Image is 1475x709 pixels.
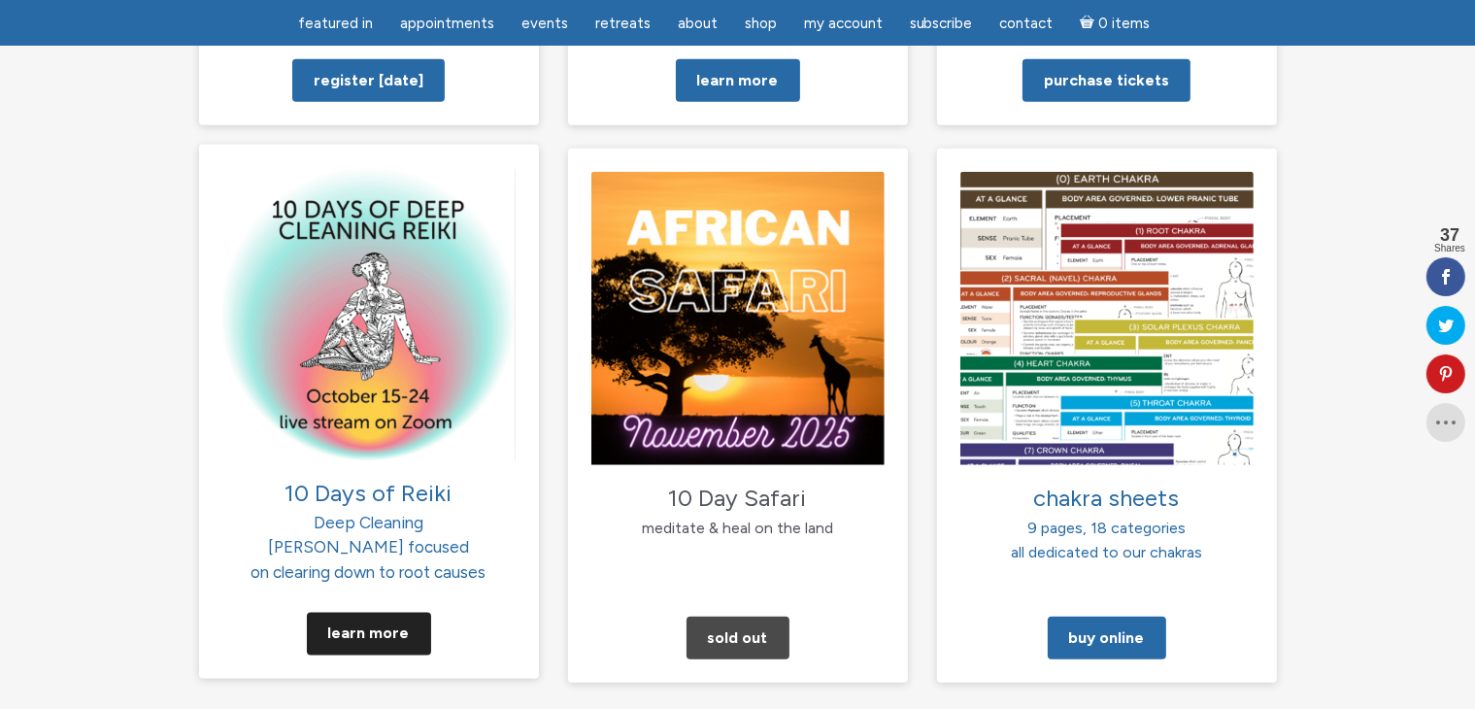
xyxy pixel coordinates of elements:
[1011,543,1202,561] span: all dedicated to our chakras
[989,5,1065,43] a: Contact
[745,15,777,32] span: Shop
[584,5,662,43] a: Retreats
[1027,519,1186,537] span: 9 pages, 18 categories
[666,5,729,43] a: About
[1069,3,1162,43] a: Cart0 items
[804,15,883,32] span: My Account
[910,15,973,32] span: Subscribe
[898,5,985,43] a: Subscribe
[1034,484,1180,512] span: chakra sheets
[400,15,494,32] span: Appointments
[521,15,568,32] span: Events
[1000,15,1054,32] span: Contact
[733,5,788,43] a: Shop
[510,5,580,43] a: Events
[678,15,718,32] span: About
[285,479,453,507] span: 10 Days of Reiki
[298,15,373,32] span: featured in
[286,5,385,43] a: featured in
[669,484,807,512] span: 10 Day Safari
[292,59,445,102] a: Register [DATE]
[1048,617,1166,659] a: Buy Online
[792,5,894,43] a: My Account
[1081,15,1099,32] i: Cart
[1098,17,1150,31] span: 0 items
[251,562,486,582] span: on clearing down to root causes
[268,486,469,557] span: Deep Cleaning [PERSON_NAME] focused
[307,613,431,656] a: Learn More
[595,15,651,32] span: Retreats
[388,5,506,43] a: Appointments
[1434,244,1465,253] span: Shares
[687,617,789,659] a: Sold Out
[642,519,833,537] span: meditate & heal on the land
[676,59,800,102] a: Learn more
[1434,226,1465,244] span: 37
[1022,59,1190,102] a: Purchase tickets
